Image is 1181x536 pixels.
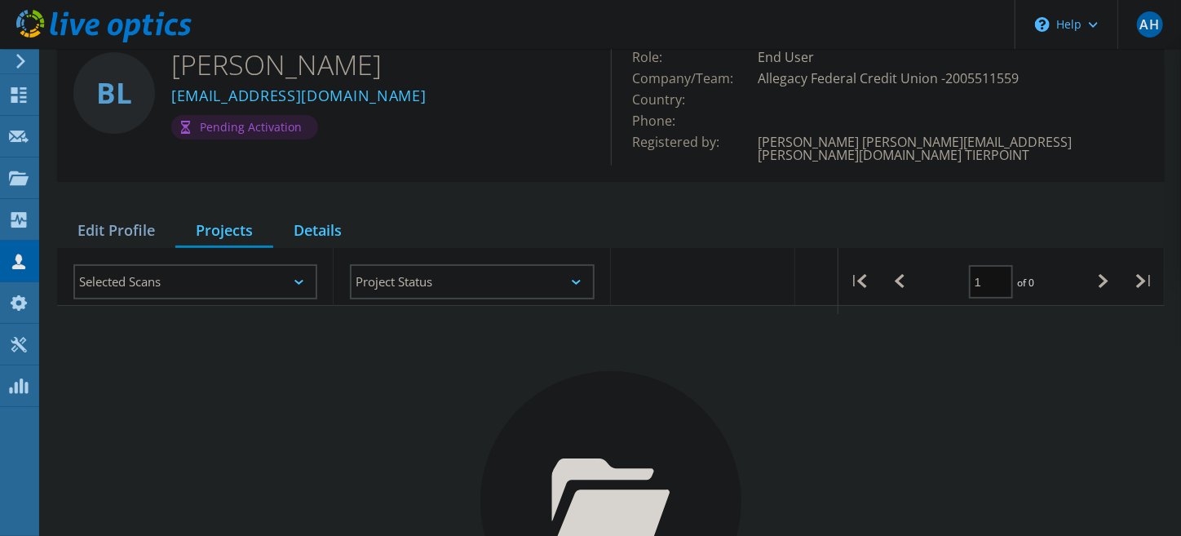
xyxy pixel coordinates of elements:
[632,69,750,87] span: Company/Team:
[171,115,318,140] div: Pending Activation
[1017,276,1034,290] span: of 0
[350,264,594,299] div: Project Status
[16,34,192,46] a: Live Optics Dashboard
[57,215,175,248] div: Edit Profile
[838,248,879,314] div: |
[754,47,1148,68] td: End User
[73,264,317,299] div: Selected Scans
[754,131,1148,166] td: [PERSON_NAME] [PERSON_NAME][EMAIL_ADDRESS][PERSON_NAME][DOMAIN_NAME] TIERPOINT
[632,112,692,130] span: Phone:
[1035,17,1050,32] svg: \n
[96,79,132,108] span: BL
[171,88,427,105] a: [EMAIL_ADDRESS][DOMAIN_NAME]
[632,133,736,151] span: Registered by:
[1124,248,1165,314] div: |
[632,91,701,109] span: Country:
[632,48,679,66] span: Role:
[175,215,273,248] div: Projects
[273,215,362,248] div: Details
[1140,18,1159,31] span: AH
[171,47,586,82] h2: [PERSON_NAME]
[758,69,1035,87] span: Allegacy Federal Credit Union -2005511559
